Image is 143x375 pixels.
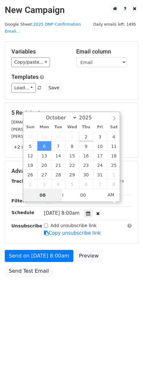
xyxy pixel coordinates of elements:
button: Save [46,83,62,93]
a: Send Test Email [5,265,53,277]
span: September 29, 2025 [37,132,51,141]
a: Copy/paste... [11,57,50,67]
small: [PERSON_NAME][EMAIL_ADDRESS][DOMAIN_NAME] [11,127,115,132]
span: October 15, 2025 [65,151,79,160]
small: [EMAIL_ADDRESS][DOMAIN_NAME] [11,120,82,124]
span: September 28, 2025 [23,132,37,141]
h2: New Campaign [5,5,138,16]
span: October 12, 2025 [23,151,37,160]
span: October 17, 2025 [93,151,107,160]
h5: Advanced [11,168,132,175]
span: October 23, 2025 [79,160,93,170]
span: : [62,188,64,201]
span: November 1, 2025 [107,170,121,179]
strong: Tracking [11,179,33,184]
span: November 6, 2025 [79,179,93,189]
span: Tue [51,125,65,129]
span: Sat [107,125,121,129]
span: October 9, 2025 [79,141,93,151]
span: October 28, 2025 [51,170,65,179]
span: October 29, 2025 [65,170,79,179]
strong: Schedule [11,210,34,215]
span: October 21, 2025 [51,160,65,170]
span: [DATE] 8:00am [44,210,80,216]
h5: Email column [76,48,132,55]
span: October 4, 2025 [107,132,121,141]
span: October 3, 2025 [93,132,107,141]
input: Hour [23,189,62,201]
a: Copy unsubscribe link [44,230,101,236]
h5: 5 Recipients [11,109,132,116]
span: October 13, 2025 [37,151,51,160]
span: October 8, 2025 [65,141,79,151]
span: Daily emails left: 1495 [91,21,138,28]
h5: Variables [11,48,67,55]
span: October 11, 2025 [107,141,121,151]
span: November 8, 2025 [107,179,121,189]
iframe: Chat Widget [111,345,143,375]
span: October 19, 2025 [23,160,37,170]
a: Preview [75,250,103,262]
a: +2 more [11,143,35,151]
span: October 14, 2025 [51,151,65,160]
span: Fri [93,125,107,129]
span: November 3, 2025 [37,179,51,189]
span: November 5, 2025 [65,179,79,189]
span: Mon [37,125,51,129]
a: Daily emails left: 1495 [91,22,138,27]
span: October 22, 2025 [65,160,79,170]
span: Wed [65,125,79,129]
span: Sun [23,125,37,129]
a: Templates [11,73,39,80]
label: Add unsubscribe link [51,222,97,229]
a: Load... [11,83,36,93]
span: October 1, 2025 [65,132,79,141]
input: Minute [64,189,103,201]
span: September 30, 2025 [51,132,65,141]
span: October 26, 2025 [23,170,37,179]
span: October 18, 2025 [107,151,121,160]
span: October 30, 2025 [79,170,93,179]
span: November 7, 2025 [93,179,107,189]
label: UTM Codes [99,178,124,184]
strong: Unsubscribe [11,223,42,228]
small: [PERSON_NAME][EMAIL_ADDRESS][DOMAIN_NAME] [11,134,115,139]
span: October 5, 2025 [23,141,37,151]
input: Year [77,115,100,121]
span: October 25, 2025 [107,160,121,170]
span: October 2, 2025 [79,132,93,141]
span: November 2, 2025 [23,179,37,189]
a: 2025 DNP Confirmation Email... [5,22,81,34]
span: Thu [79,125,93,129]
span: October 16, 2025 [79,151,93,160]
span: October 7, 2025 [51,141,65,151]
a: Send on [DATE] 8:00am [5,250,73,262]
strong: Filters [11,198,28,203]
span: October 6, 2025 [37,141,51,151]
span: October 20, 2025 [37,160,51,170]
span: October 10, 2025 [93,141,107,151]
span: November 4, 2025 [51,179,65,189]
span: October 31, 2025 [93,170,107,179]
span: Click to toggle [102,188,120,201]
span: October 27, 2025 [37,170,51,179]
span: October 24, 2025 [93,160,107,170]
small: Google Sheet: [5,22,81,34]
